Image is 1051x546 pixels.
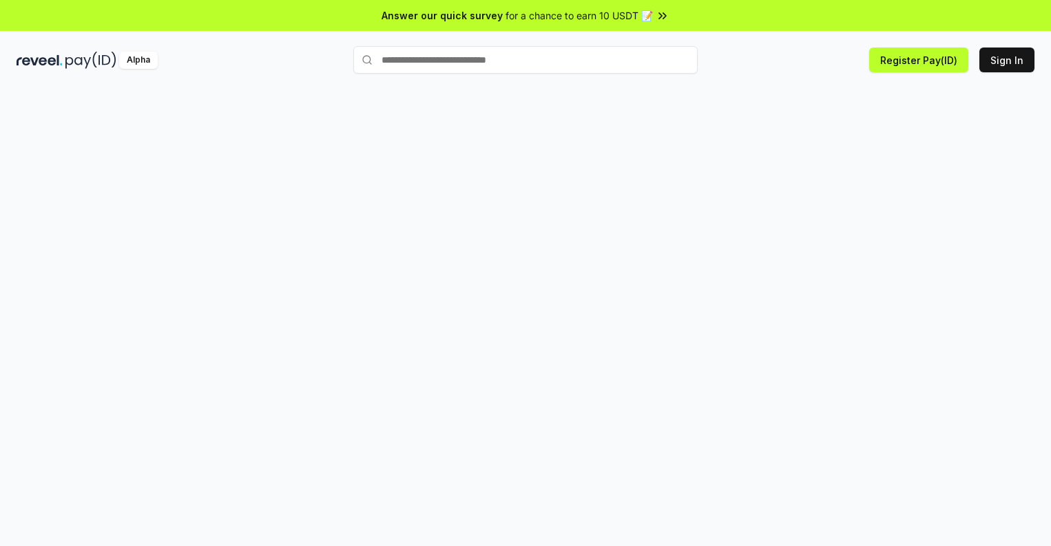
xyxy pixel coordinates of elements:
[119,52,158,69] div: Alpha
[506,8,653,23] span: for a chance to earn 10 USDT 📝
[869,48,968,72] button: Register Pay(ID)
[979,48,1034,72] button: Sign In
[382,8,503,23] span: Answer our quick survey
[65,52,116,69] img: pay_id
[17,52,63,69] img: reveel_dark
